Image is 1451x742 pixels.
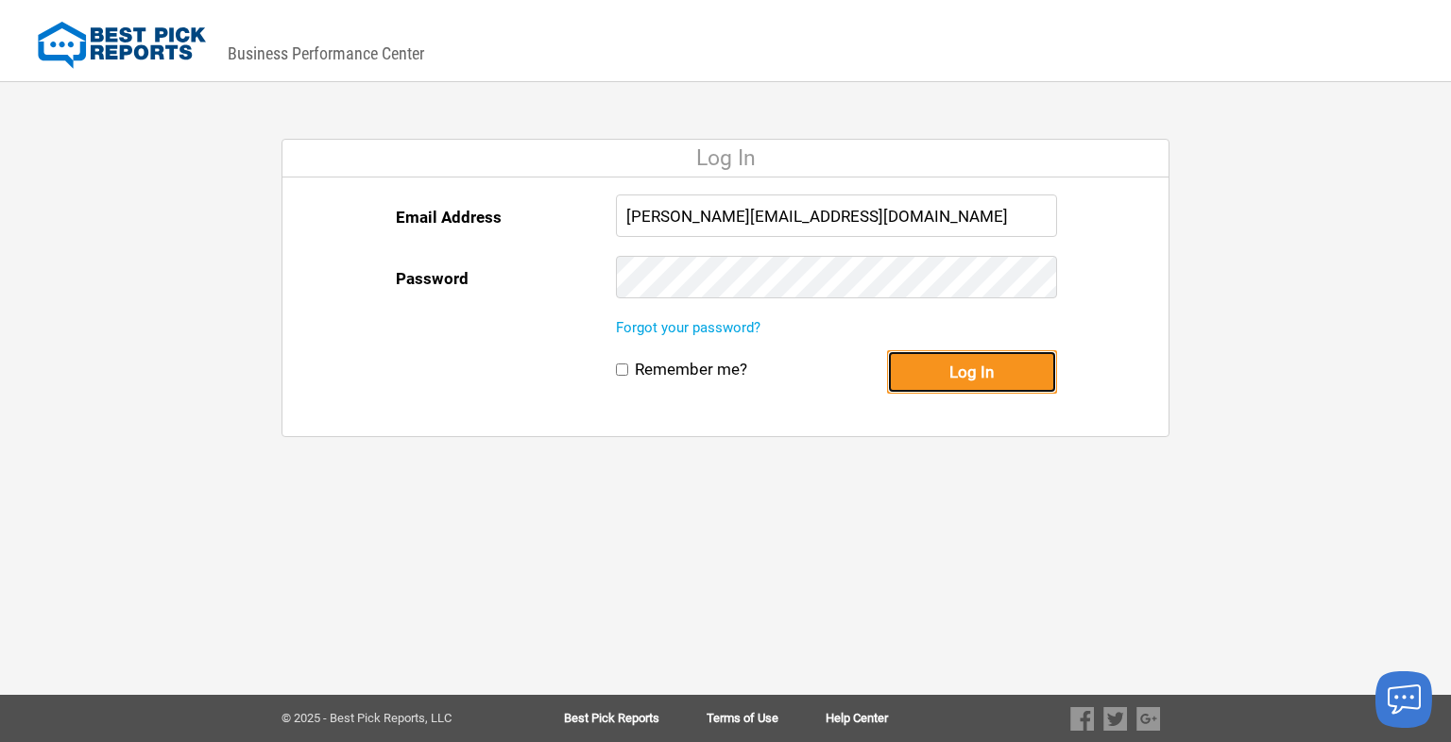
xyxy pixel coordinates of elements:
label: Password [396,256,469,301]
div: Log In [282,140,1169,177]
img: Best Pick Reports Logo [38,22,206,69]
label: Email Address [396,194,502,240]
a: Help Center [826,712,888,725]
label: Remember me? [635,360,747,379]
a: Best Pick Reports [564,712,707,725]
div: © 2025 - Best Pick Reports, LLC [282,712,504,725]
a: Forgot your password? [616,319,760,336]
button: Log In [887,350,1057,394]
a: Terms of Use [707,712,826,725]
button: Launch chat [1375,671,1432,728]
